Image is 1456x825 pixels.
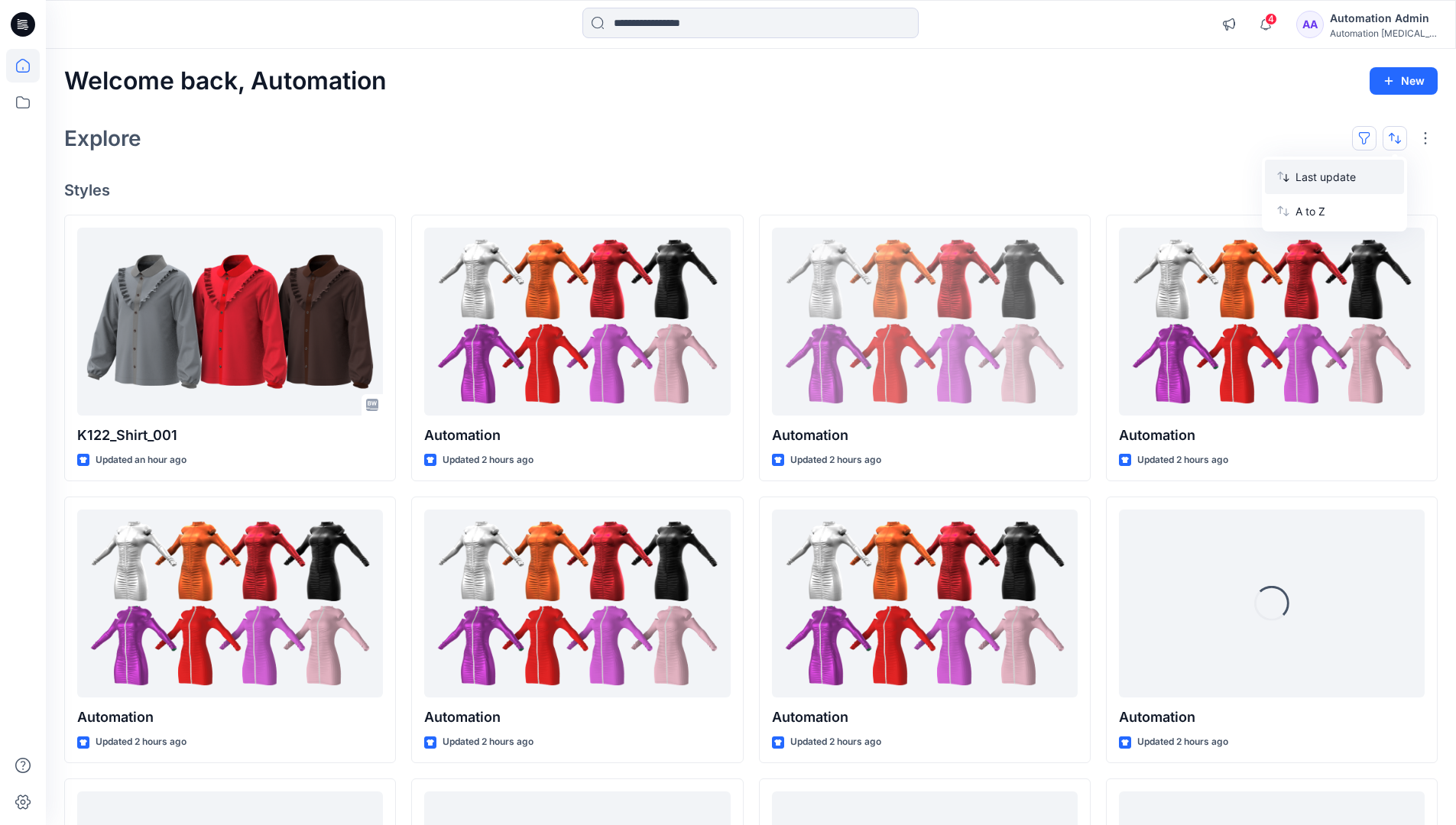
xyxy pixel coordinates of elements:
[77,425,383,446] p: K122_Shirt_001
[772,425,1078,446] p: Automation
[424,425,730,446] p: Automation
[772,510,1078,698] a: Automation
[443,452,533,468] p: Updated 2 hours ago
[1370,67,1438,95] button: New
[772,707,1078,728] p: Automation
[1330,27,1437,39] div: Automation [MEDICAL_DATA]...
[77,707,383,728] p: Automation
[96,734,186,750] p: Updated 2 hours ago
[790,734,881,750] p: Updated 2 hours ago
[1119,425,1425,446] p: Automation
[424,510,730,698] a: Automation
[424,228,730,416] a: Automation
[790,452,881,468] p: Updated 2 hours ago
[77,510,383,698] a: Automation
[1265,13,1277,25] span: 4
[1119,228,1425,416] a: Automation
[96,452,186,468] p: Updated an hour ago
[77,228,383,416] a: K122_Shirt_001
[1137,452,1228,468] p: Updated 2 hours ago
[1295,169,1392,185] p: Last update
[424,707,730,728] p: Automation
[1119,707,1425,728] p: Automation
[1137,734,1228,750] p: Updated 2 hours ago
[443,734,533,750] p: Updated 2 hours ago
[1295,203,1392,219] p: A to Z
[64,181,1438,199] h4: Styles
[772,228,1078,416] a: Automation
[1330,9,1437,27] div: Automation Admin
[1296,11,1324,38] div: AA
[64,126,141,150] h2: Explore
[64,67,387,95] h2: Welcome back, Automation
